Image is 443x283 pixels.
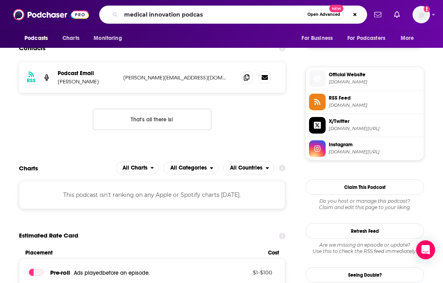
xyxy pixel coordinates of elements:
[57,31,84,46] a: Charts
[304,10,344,19] button: Open AdvancedNew
[329,118,420,125] span: X/Twitter
[27,77,36,84] h3: RSS
[329,149,420,155] span: instagram.com/thehealthcurvepodcast
[305,223,424,239] button: Refresh Feed
[329,79,420,85] span: thehealthcurvepodcast.com
[268,249,279,256] span: Cost
[25,33,48,44] span: Podcasts
[74,270,150,276] span: Ads played before an episode .
[123,74,228,81] p: [PERSON_NAME][EMAIL_ADDRESS][DOMAIN_NAME]
[305,198,424,204] span: Do you host or manage this podcast?
[413,6,430,23] img: User Profile
[302,33,333,44] span: For Business
[221,269,272,275] p: $ 1 - $ 100
[123,165,147,171] span: All Charts
[94,33,122,44] span: Monitoring
[13,7,89,22] img: Podchaser - Follow, Share and Rate Podcasts
[329,141,420,148] span: Instagram
[329,126,420,132] span: twitter.com/thehealthcurve
[416,240,435,259] div: Open Intercom Messenger
[424,6,430,12] svg: Add a profile image
[164,162,219,174] button: open menu
[170,165,207,171] span: All Categories
[305,179,424,195] button: Claim This Podcast
[19,41,45,56] h2: Contacts
[19,181,285,209] div: This podcast isn't ranking on any Apple or Spotify charts [DATE].
[309,70,420,87] a: Official Website[DOMAIN_NAME]
[413,6,430,23] button: Show profile menu
[19,228,78,243] span: Estimated Rate Card
[164,162,219,174] h2: Categories
[223,162,274,174] button: open menu
[62,33,79,44] span: Charts
[58,70,117,77] p: Podcast Email
[371,8,385,21] a: Show notifications dropdown
[19,164,38,172] h2: Charts
[19,31,58,46] button: open menu
[401,33,414,44] span: More
[309,140,420,157] a: Instagram[DOMAIN_NAME][URL]
[413,6,430,23] span: Logged in as weareheadstart
[305,242,424,255] div: Are we missing an episode or update? Use this to check the RSS feed immediately.
[305,267,424,283] a: Seeing Double?
[307,13,340,17] span: Open Advanced
[329,71,420,78] span: Official Website
[395,31,424,46] button: open menu
[50,269,70,276] span: Pre -roll
[58,78,117,85] p: [PERSON_NAME]
[25,249,261,256] span: Placement
[88,31,132,46] button: open menu
[342,31,397,46] button: open menu
[223,162,274,174] h2: Countries
[329,102,420,108] span: feeds.buzzsprout.com
[347,33,385,44] span: For Podcasters
[305,198,424,211] div: Claim and edit this page to your liking.
[391,8,403,21] a: Show notifications dropdown
[121,8,304,21] input: Search podcasts, credits, & more...
[309,94,420,110] a: RSS Feed[DOMAIN_NAME]
[99,6,367,24] div: Search podcasts, credits, & more...
[296,31,343,46] button: open menu
[230,165,262,171] span: All Countries
[329,5,343,12] span: New
[116,162,159,174] h2: Platforms
[329,94,420,102] span: RSS Feed
[116,162,159,174] button: open menu
[93,109,211,130] button: Nothing here.
[309,117,420,134] a: X/Twitter[DOMAIN_NAME][URL]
